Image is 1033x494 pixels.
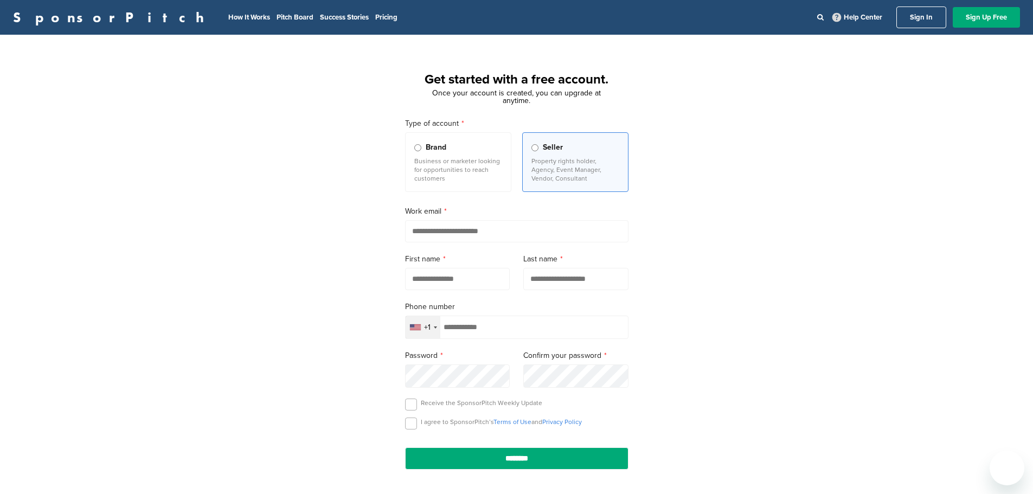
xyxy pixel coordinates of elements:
[414,144,421,151] input: Brand Business or marketer looking for opportunities to reach customers
[375,13,397,22] a: Pricing
[320,13,369,22] a: Success Stories
[953,7,1020,28] a: Sign Up Free
[277,13,313,22] a: Pitch Board
[424,324,431,331] div: +1
[542,418,582,426] a: Privacy Policy
[405,118,628,130] label: Type of account
[896,7,946,28] a: Sign In
[523,350,628,362] label: Confirm your password
[421,418,582,426] p: I agree to SponsorPitch’s and
[426,142,446,153] span: Brand
[405,206,628,217] label: Work email
[421,399,542,407] p: Receive the SponsorPitch Weekly Update
[13,10,211,24] a: SponsorPitch
[990,451,1024,485] iframe: Button to launch messaging window
[830,11,884,24] a: Help Center
[531,157,619,183] p: Property rights holder, Agency, Event Manager, Vendor, Consultant
[543,142,563,153] span: Seller
[405,253,510,265] label: First name
[523,253,628,265] label: Last name
[405,350,510,362] label: Password
[414,157,502,183] p: Business or marketer looking for opportunities to reach customers
[493,418,531,426] a: Terms of Use
[228,13,270,22] a: How It Works
[405,301,628,313] label: Phone number
[392,70,641,89] h1: Get started with a free account.
[432,88,601,105] span: Once your account is created, you can upgrade at anytime.
[406,316,440,338] div: Selected country
[531,144,538,151] input: Seller Property rights holder, Agency, Event Manager, Vendor, Consultant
